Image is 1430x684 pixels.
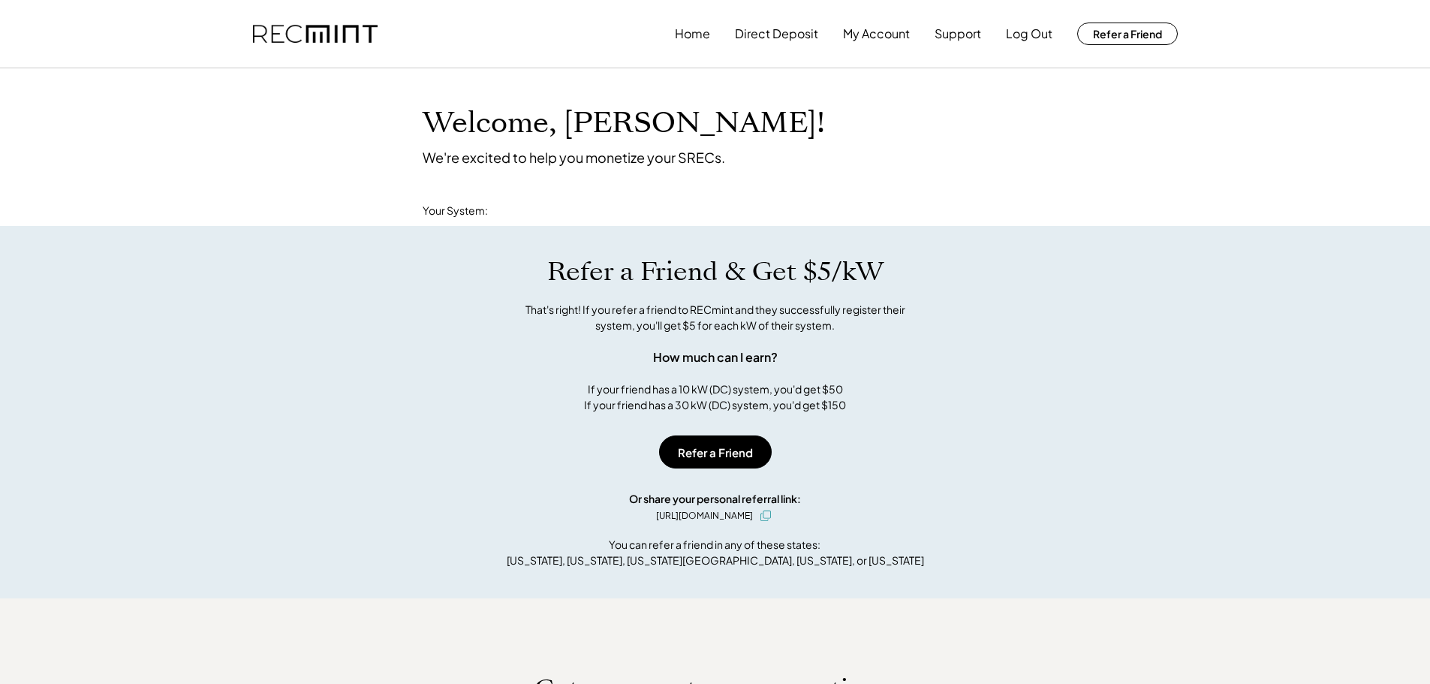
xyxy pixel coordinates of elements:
[423,149,725,166] div: We're excited to help you monetize your SRECs.
[547,256,884,288] h1: Refer a Friend & Get $5/kW
[935,19,981,49] button: Support
[735,19,818,49] button: Direct Deposit
[675,19,710,49] button: Home
[423,106,825,141] h1: Welcome, [PERSON_NAME]!
[629,491,801,507] div: Or share your personal referral link:
[659,435,772,469] button: Refer a Friend
[843,19,910,49] button: My Account
[1077,23,1178,45] button: Refer a Friend
[584,381,846,413] div: If your friend has a 10 kW (DC) system, you'd get $50 If your friend has a 30 kW (DC) system, you...
[423,203,488,218] div: Your System:
[757,507,775,525] button: click to copy
[253,25,378,44] img: recmint-logotype%403x.png
[509,302,922,333] div: That's right! If you refer a friend to RECmint and they successfully register their system, you'l...
[653,348,778,366] div: How much can I earn?
[1006,19,1052,49] button: Log Out
[656,509,753,523] div: [URL][DOMAIN_NAME]
[507,537,924,568] div: You can refer a friend in any of these states: [US_STATE], [US_STATE], [US_STATE][GEOGRAPHIC_DATA...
